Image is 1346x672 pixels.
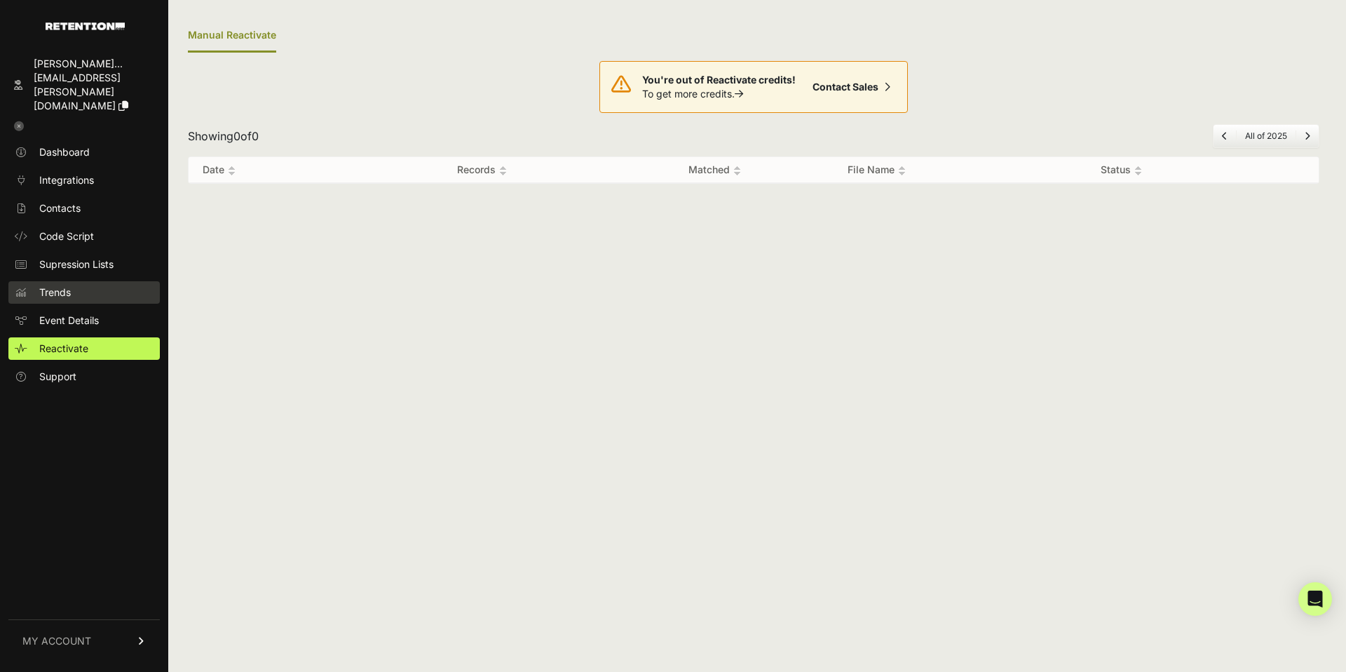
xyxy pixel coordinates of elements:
a: Support [8,365,160,388]
a: Contact Sales [807,73,896,101]
span: Supression Lists [39,257,114,271]
p: To get more credits. [642,87,796,101]
a: Trends [8,281,160,304]
div: Manual Reactivate [188,20,276,53]
a: MY ACCOUNT [8,619,160,662]
img: no_sort-eaf950dc5ab64cae54d48a5578032e96f70b2ecb7d747501f34c8f2db400fb66.gif [733,166,741,176]
th: Date [189,157,368,183]
a: Contacts [8,197,160,220]
a: Supression Lists [8,253,160,276]
span: Contacts [39,201,81,215]
th: Status [1087,157,1291,183]
a: [PERSON_NAME]... [EMAIL_ADDRESS][PERSON_NAME][DOMAIN_NAME] [8,53,160,117]
span: Code Script [39,229,94,243]
nav: Page navigation [1213,124,1319,148]
a: Previous [1222,130,1228,141]
span: Dashboard [39,145,90,159]
a: Next [1305,130,1310,141]
th: Records [368,157,597,183]
th: File Name [834,157,1087,183]
span: MY ACCOUNT [22,634,91,648]
span: Reactivate [39,342,88,356]
div: [PERSON_NAME]... [34,57,154,71]
a: Code Script [8,225,160,248]
li: All of 2025 [1236,130,1296,142]
div: Open Intercom Messenger [1298,582,1332,616]
span: Support [39,370,76,384]
span: Event Details [39,314,99,328]
a: Event Details [8,309,160,332]
th: Matched [597,157,834,183]
span: Trends [39,285,71,300]
div: Showing of [188,128,259,145]
img: no_sort-eaf950dc5ab64cae54d48a5578032e96f70b2ecb7d747501f34c8f2db400fb66.gif [499,166,507,176]
span: 0 [233,129,240,143]
a: Dashboard [8,141,160,163]
img: no_sort-eaf950dc5ab64cae54d48a5578032e96f70b2ecb7d747501f34c8f2db400fb66.gif [898,166,906,176]
img: Retention.com [46,22,125,30]
strong: You're out of Reactivate credits! [642,74,796,86]
span: 0 [252,129,259,143]
a: Integrations [8,169,160,191]
img: no_sort-eaf950dc5ab64cae54d48a5578032e96f70b2ecb7d747501f34c8f2db400fb66.gif [1134,166,1142,176]
span: Integrations [39,173,94,187]
a: Reactivate [8,337,160,360]
span: [EMAIL_ADDRESS][PERSON_NAME][DOMAIN_NAME] [34,72,121,112]
img: no_sort-eaf950dc5ab64cae54d48a5578032e96f70b2ecb7d747501f34c8f2db400fb66.gif [228,166,236,176]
